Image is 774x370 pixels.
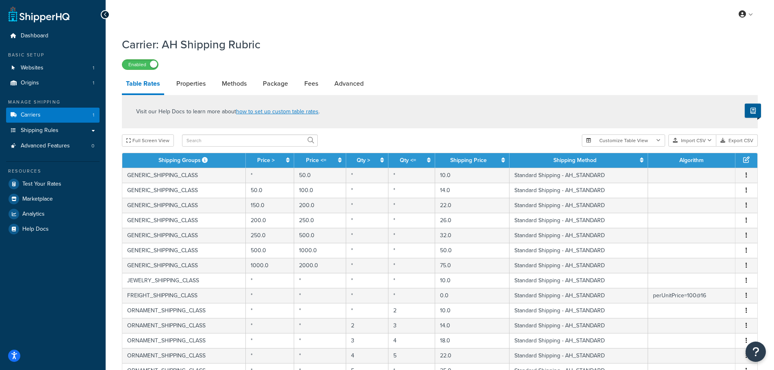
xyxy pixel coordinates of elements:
li: Advanced Features [6,138,100,154]
th: Shipping Groups [122,153,246,168]
label: Enabled [122,60,158,69]
td: 250.0 [294,213,346,228]
a: Qty <= [400,156,416,164]
span: 1 [93,112,94,119]
td: Standard Shipping - AH_STANDARD [509,348,648,363]
td: 2 [346,318,389,333]
td: 100.0 [294,183,346,198]
a: Websites1 [6,61,100,76]
td: ORNAMENT_SHIPPING_CLASS [122,318,246,333]
td: Standard Shipping - AH_STANDARD [509,273,648,288]
span: Marketplace [22,196,53,203]
p: Visit our Help Docs to learn more about . [136,107,320,116]
a: Properties [172,74,210,93]
li: Carriers [6,108,100,123]
button: Open Resource Center [746,342,766,362]
span: Test Your Rates [22,181,61,188]
span: 0 [91,143,94,149]
td: 18.0 [435,333,509,348]
td: 200.0 [246,213,294,228]
td: Standard Shipping - AH_STANDARD [509,258,648,273]
td: GENERIC_SHIPPING_CLASS [122,243,246,258]
td: 75.0 [435,258,509,273]
a: Dashboard [6,28,100,43]
span: 1 [93,65,94,71]
th: Algorithm [648,153,735,168]
td: GENERIC_SHIPPING_CLASS [122,168,246,183]
td: GENERIC_SHIPPING_CLASS [122,228,246,243]
span: Dashboard [21,32,48,39]
li: Websites [6,61,100,76]
td: Standard Shipping - AH_STANDARD [509,213,648,228]
span: Analytics [22,211,45,218]
a: Test Your Rates [6,177,100,191]
td: GENERIC_SHIPPING_CLASS [122,258,246,273]
td: 150.0 [246,198,294,213]
span: Shipping Rules [21,127,59,134]
span: Help Docs [22,226,49,233]
a: Carriers1 [6,108,100,123]
td: ORNAMENT_SHIPPING_CLASS [122,333,246,348]
td: 3 [346,333,389,348]
td: Standard Shipping - AH_STANDARD [509,243,648,258]
button: Import CSV [668,134,716,147]
button: Full Screen View [122,134,174,147]
button: Export CSV [716,134,758,147]
td: 50.0 [435,243,509,258]
a: how to set up custom table rates [236,107,319,116]
td: 200.0 [294,198,346,213]
a: Shipping Method [553,156,596,164]
td: 2000.0 [294,258,346,273]
h1: Carrier: AH Shipping Rubric [122,37,748,52]
td: 10.0 [435,303,509,318]
span: Advanced Features [21,143,70,149]
li: Origins [6,76,100,91]
a: Marketplace [6,192,100,206]
button: Show Help Docs [745,104,761,118]
td: 32.0 [435,228,509,243]
a: Shipping Price [450,156,487,164]
span: Websites [21,65,43,71]
a: Analytics [6,207,100,221]
a: Methods [218,74,251,93]
td: 5 [388,348,435,363]
td: GENERIC_SHIPPING_CLASS [122,198,246,213]
td: JEWELRY_SHIPPING_CLASS [122,273,246,288]
td: ORNAMENT_SHIPPING_CLASS [122,348,246,363]
td: 1000.0 [246,258,294,273]
td: Standard Shipping - AH_STANDARD [509,288,648,303]
td: 250.0 [246,228,294,243]
td: 22.0 [435,348,509,363]
td: 3 [388,318,435,333]
td: Standard Shipping - AH_STANDARD [509,198,648,213]
a: Origins1 [6,76,100,91]
td: 0.0 [435,288,509,303]
a: Table Rates [122,74,164,95]
a: Price <= [306,156,326,164]
td: FREIGHT_SHIPPING_CLASS [122,288,246,303]
td: Standard Shipping - AH_STANDARD [509,168,648,183]
td: 14.0 [435,318,509,333]
td: 2 [388,303,435,318]
td: 4 [346,348,389,363]
a: Advanced [330,74,368,93]
td: GENERIC_SHIPPING_CLASS [122,213,246,228]
td: Standard Shipping - AH_STANDARD [509,183,648,198]
td: 22.0 [435,198,509,213]
a: Advanced Features0 [6,138,100,154]
td: 500.0 [294,228,346,243]
td: 4 [388,333,435,348]
td: GENERIC_SHIPPING_CLASS [122,183,246,198]
td: Standard Shipping - AH_STANDARD [509,228,648,243]
a: Package [259,74,292,93]
a: Shipping Rules [6,123,100,138]
a: Help Docs [6,222,100,236]
td: 50.0 [294,168,346,183]
a: Price > [257,156,275,164]
button: Customize Table View [582,134,665,147]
